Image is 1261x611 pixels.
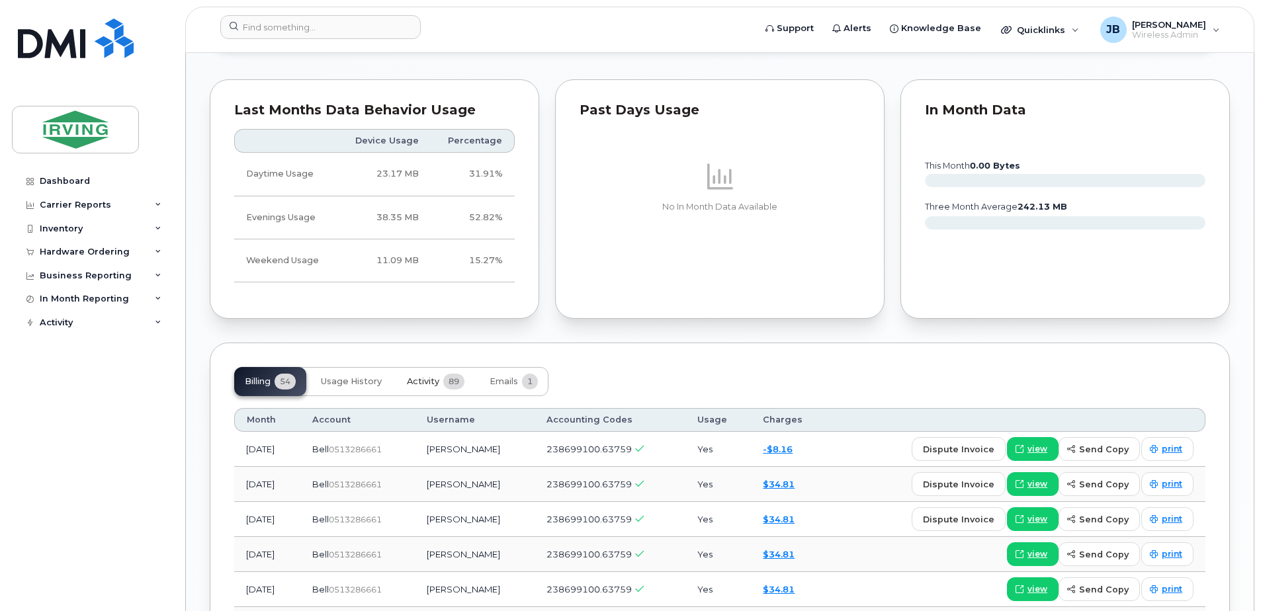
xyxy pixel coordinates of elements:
p: No In Month Data Available [580,201,860,213]
td: [PERSON_NAME] [415,467,535,502]
span: dispute invoice [923,478,994,491]
td: Yes [685,572,752,607]
button: dispute invoice [912,507,1006,531]
span: [PERSON_NAME] [1132,19,1206,30]
button: dispute invoice [912,437,1006,461]
th: Device Usage [337,129,431,153]
div: Quicklinks [992,17,1088,43]
span: Bell [312,444,329,454]
td: [DATE] [234,537,300,572]
span: Alerts [844,22,871,35]
span: send copy [1079,443,1129,456]
span: Emails [490,376,518,387]
td: Evenings Usage [234,196,337,239]
td: Yes [685,537,752,572]
a: -$8.16 [763,444,793,454]
a: Alerts [823,15,881,42]
input: Find something... [220,15,421,39]
span: view [1027,583,1047,595]
button: send copy [1059,577,1140,601]
span: 1 [522,374,538,389]
span: dispute invoice [923,443,994,456]
span: 238699100.63759 [546,444,632,454]
span: send copy [1079,548,1129,561]
span: print [1162,513,1182,525]
td: 23.17 MB [337,153,431,196]
td: [PERSON_NAME] [415,502,535,537]
span: Quicklinks [1017,24,1065,35]
span: send copy [1079,583,1129,596]
a: print [1141,577,1194,601]
span: 238699100.63759 [546,514,632,524]
span: 0513286661 [329,550,382,559]
td: [PERSON_NAME] [415,572,535,607]
span: print [1162,548,1182,560]
td: 15.27% [431,239,515,282]
span: Wireless Admin [1132,30,1206,40]
td: [DATE] [234,432,300,467]
a: Knowledge Base [881,15,990,42]
span: view [1027,548,1047,560]
td: [PERSON_NAME] [415,537,535,572]
span: 0513286661 [329,479,382,489]
a: view [1007,437,1059,461]
span: Knowledge Base [901,22,981,35]
td: Yes [685,432,752,467]
a: print [1141,472,1194,496]
a: print [1141,542,1194,566]
a: $34.81 [763,479,795,489]
td: 38.35 MB [337,196,431,239]
a: print [1141,507,1194,531]
a: Support [756,15,823,42]
tspan: 0.00 Bytes [970,161,1020,171]
th: Account [300,408,415,432]
div: Last Months Data Behavior Usage [234,104,515,117]
text: this month [924,161,1020,171]
span: 238699100.63759 [546,479,632,489]
td: Yes [685,467,752,502]
a: view [1007,507,1059,531]
a: $34.81 [763,584,795,594]
span: view [1027,478,1047,490]
button: send copy [1059,472,1140,496]
td: Weekend Usage [234,239,337,282]
button: send copy [1059,507,1140,531]
th: Percentage [431,129,515,153]
a: view [1007,542,1059,566]
button: dispute invoice [912,472,1006,496]
span: dispute invoice [923,513,994,526]
div: Jim Briggs [1091,17,1229,43]
span: print [1162,583,1182,595]
th: Usage [685,408,752,432]
span: send copy [1079,513,1129,526]
a: print [1141,437,1194,461]
span: 0513286661 [329,444,382,454]
a: view [1007,472,1059,496]
td: 52.82% [431,196,515,239]
th: Accounting Codes [535,408,685,432]
span: Bell [312,584,329,594]
span: JB [1106,22,1120,38]
tspan: 242.13 MB [1018,202,1067,212]
div: Past Days Usage [580,104,860,117]
span: 89 [443,374,464,389]
tr: Friday from 6:00pm to Monday 8:00am [234,239,515,282]
span: Support [777,22,814,35]
span: 238699100.63759 [546,584,632,594]
div: In Month Data [925,104,1205,117]
span: view [1027,443,1047,455]
td: [DATE] [234,467,300,502]
button: send copy [1059,542,1140,566]
th: Month [234,408,300,432]
span: Activity [407,376,439,387]
th: Username [415,408,535,432]
span: print [1162,478,1182,490]
button: send copy [1059,437,1140,461]
a: view [1007,577,1059,601]
span: Bell [312,479,329,489]
span: Bell [312,549,329,559]
text: three month average [924,202,1067,212]
td: 31.91% [431,153,515,196]
span: send copy [1079,478,1129,491]
span: view [1027,513,1047,525]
